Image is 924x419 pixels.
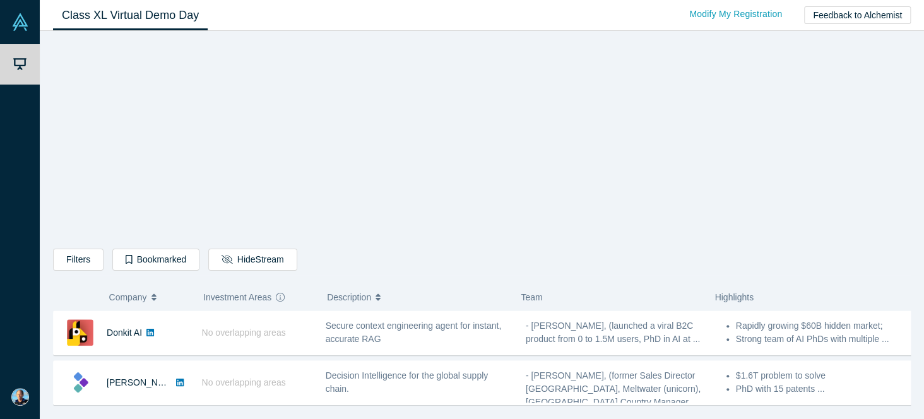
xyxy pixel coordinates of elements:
img: Alchemist Vault Logo [11,13,29,31]
span: Team [521,292,542,302]
iframe: Alchemist Class XL Demo Day: Vault [306,41,658,239]
span: No overlapping areas [202,377,286,387]
img: Donkit AI's Logo [67,319,93,346]
button: HideStream [208,249,297,271]
span: Investment Areas [203,284,271,310]
button: Filters [53,249,104,271]
li: PhD with 15 patents ... [736,382,913,396]
span: Highlights [714,292,753,302]
span: Decision Intelligence for the global supply chain. [326,370,489,394]
button: Description [327,284,507,310]
img: Kimaru AI's Logo [67,369,93,396]
button: Company [109,284,191,310]
a: Class XL Virtual Demo Day [53,1,208,30]
button: Feedback to Alchemist [804,6,911,24]
li: Rapidly growing $60B hidden market; [736,319,913,333]
span: Secure context engineering agent for instant, accurate RAG [326,321,502,344]
a: [PERSON_NAME] [107,377,179,387]
a: Modify My Registration [676,3,795,25]
li: $1.6T problem to solve [736,369,913,382]
span: - [PERSON_NAME], (launched a viral B2C product from 0 to 1.5M users, PhD in AI at ... [526,321,700,344]
a: Donkit AI [107,328,142,338]
span: Company [109,284,147,310]
img: Rock Clapper's Account [11,388,29,406]
li: Strong team of AI PhDs with multiple ... [736,333,913,346]
span: No overlapping areas [202,328,286,338]
span: Description [327,284,371,310]
span: - [PERSON_NAME], (former Sales Director [GEOGRAPHIC_DATA], Meltwater (unicorn), [GEOGRAPHIC_DATA]... [526,370,701,407]
button: Bookmarked [112,249,199,271]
